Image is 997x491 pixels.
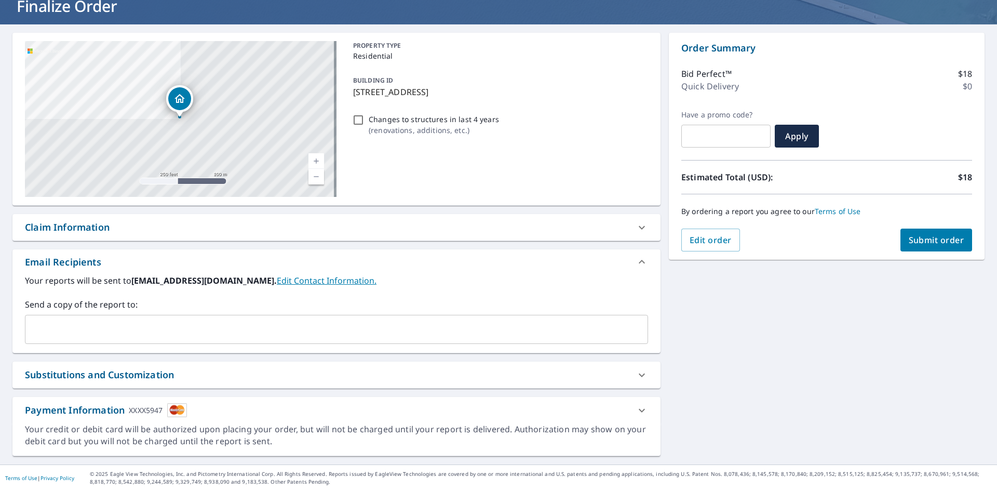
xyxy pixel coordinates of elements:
[963,80,972,92] p: $0
[681,207,972,216] p: By ordering a report you agree to our
[369,114,499,125] p: Changes to structures in last 4 years
[12,362,661,388] div: Substitutions and Customization
[783,130,811,142] span: Apply
[167,403,187,417] img: cardImage
[958,68,972,80] p: $18
[12,397,661,423] div: Payment InformationXXXX5947cardImage
[41,474,74,482] a: Privacy Policy
[690,234,732,246] span: Edit order
[5,474,37,482] a: Terms of Use
[909,234,964,246] span: Submit order
[25,368,174,382] div: Substitutions and Customization
[775,125,819,148] button: Apply
[25,403,187,417] div: Payment Information
[353,86,644,98] p: [STREET_ADDRESS]
[900,229,973,251] button: Submit order
[958,171,972,183] p: $18
[25,298,648,311] label: Send a copy of the report to:
[166,85,193,117] div: Dropped pin, building 1, Residential property, 6356 Summer Sky Ln Greenacres, FL 33463
[681,171,827,183] p: Estimated Total (USD):
[681,41,972,55] p: Order Summary
[129,403,163,417] div: XXXX5947
[681,68,732,80] p: Bid Perfect™
[12,249,661,274] div: Email Recipients
[308,169,324,184] a: Current Level 17, Zoom Out
[369,125,499,136] p: ( renovations, additions, etc. )
[815,206,861,216] a: Terms of Use
[25,274,648,287] label: Your reports will be sent to
[353,76,393,85] p: BUILDING ID
[277,275,376,286] a: EditContactInfo
[131,275,277,286] b: [EMAIL_ADDRESS][DOMAIN_NAME].
[25,423,648,447] div: Your credit or debit card will be authorized upon placing your order, but will not be charged unt...
[353,50,644,61] p: Residential
[681,80,739,92] p: Quick Delivery
[25,220,110,234] div: Claim Information
[353,41,644,50] p: PROPERTY TYPE
[25,255,101,269] div: Email Recipients
[681,110,771,120] label: Have a promo code?
[90,470,992,486] p: © 2025 Eagle View Technologies, Inc. and Pictometry International Corp. All Rights Reserved. Repo...
[5,475,74,481] p: |
[308,153,324,169] a: Current Level 17, Zoom In
[12,214,661,241] div: Claim Information
[681,229,740,251] button: Edit order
